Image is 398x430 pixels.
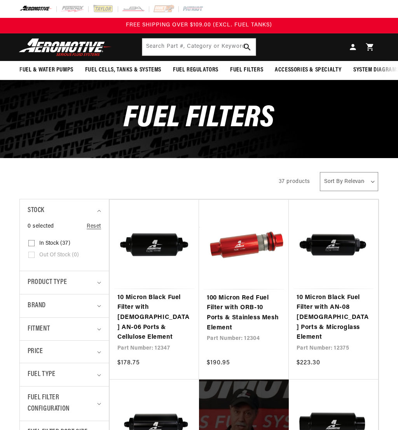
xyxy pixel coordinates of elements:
summary: Price [28,341,101,363]
input: Search Part #, Category or Keyword [142,38,256,56]
span: 37 products [279,179,310,185]
summary: Fuel Filter Configuration (0 selected) [28,386,101,421]
span: Fuel Filters [230,66,263,74]
summary: Product type (0 selected) [28,271,101,294]
a: 10 Micron Black Fuel Filter with [DEMOGRAPHIC_DATA] AN-06 Ports & Cellulose Element [117,293,191,343]
span: Fuel Regulators [173,66,218,74]
summary: Fuel Type (0 selected) [28,363,101,386]
span: Fuel Filter Configuration [28,392,94,415]
summary: Fuel Regulators [167,61,224,79]
span: Fuel & Water Pumps [19,66,73,74]
summary: Accessories & Specialty [269,61,347,79]
span: Fuel Type [28,369,55,380]
span: FREE SHIPPING OVER $109.00 (EXCL. FUEL TANKS) [126,22,272,28]
span: Fuel Filters [124,103,274,134]
span: Fuel Cells, Tanks & Systems [85,66,161,74]
span: Stock [28,205,44,216]
summary: Fuel Filters [224,61,269,79]
span: Fitment [28,324,50,335]
summary: Fitment (0 selected) [28,318,101,341]
a: 100 Micron Red Fuel Filter with ORB-10 Ports & Stainless Mesh Element [207,293,281,333]
span: Out of stock (0) [39,252,79,259]
a: Reset [87,222,101,231]
summary: Fuel Cells, Tanks & Systems [79,61,167,79]
span: Accessories & Specialty [275,66,342,74]
img: Aeromotive [17,38,114,56]
span: In stock (37) [39,240,70,247]
summary: Brand (0 selected) [28,294,101,317]
span: Price [28,346,43,357]
summary: Stock (0 selected) [28,199,101,222]
span: 0 selected [28,222,54,231]
a: 10 Micron Black Fuel Filter with AN-08 [DEMOGRAPHIC_DATA] Ports & Microglass Element [297,293,370,343]
span: Product type [28,277,67,288]
span: Brand [28,300,46,312]
button: Search Part #, Category or Keyword [239,38,256,56]
summary: Fuel & Water Pumps [14,61,79,79]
